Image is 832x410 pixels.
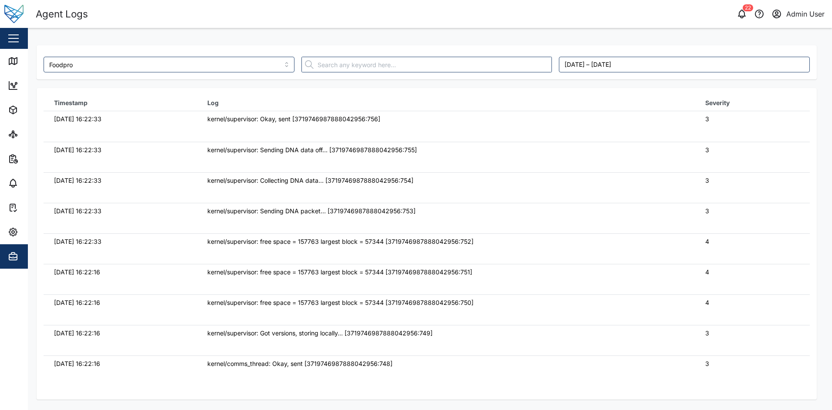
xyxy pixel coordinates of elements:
[207,206,684,216] div: kernel/supervisor: Sending DNA packet... [3719746987888042956:753]
[705,237,799,246] div: 4
[54,267,186,277] div: [DATE] 16:22:16
[197,95,695,111] th: Log
[23,252,48,261] div: Admin
[695,95,810,111] th: Severity
[54,176,186,185] div: [DATE] 16:22:33
[23,81,62,90] div: Dashboard
[23,130,44,139] div: Sites
[23,56,42,66] div: Map
[207,145,684,155] div: kernel/supervisor: Sending DNA data off... [3719746987888042956:755]
[743,4,753,11] div: 22
[705,298,799,307] div: 4
[207,298,684,307] div: kernel/supervisor: free space = 157763 largest block = 57344 [3719746987888042956:750]
[786,9,825,20] div: Admin User
[36,7,88,22] div: Agent Logs
[54,359,186,369] div: [DATE] 16:22:16
[705,114,799,124] div: 3
[207,176,684,185] div: kernel/supervisor: Collecting DNA data... [3719746987888042956:754]
[207,359,684,369] div: kernel/comms_thread: Okay, sent [3719746987888042956:748]
[705,145,799,155] div: 3
[705,328,799,338] div: 3
[771,8,825,20] button: Admin User
[54,298,186,307] div: [DATE] 16:22:16
[54,237,186,246] div: [DATE] 16:22:33
[207,114,684,124] div: kernel/supervisor: Okay, sent [3719746987888042956:756]
[54,145,186,155] div: [DATE] 16:22:33
[207,267,684,277] div: kernel/supervisor: free space = 157763 largest block = 57344 [3719746987888042956:751]
[705,176,799,185] div: 3
[54,206,186,216] div: [DATE] 16:22:33
[23,178,50,188] div: Alarms
[23,227,54,237] div: Settings
[207,328,684,338] div: kernel/supervisor: Got versions, storing locally... [3719746987888042956:749]
[54,328,186,338] div: [DATE] 16:22:16
[54,114,186,124] div: [DATE] 16:22:33
[207,237,684,246] div: kernel/supervisor: free space = 157763 largest block = 57344 [3719746987888042956:752]
[23,105,50,115] div: Assets
[4,4,24,24] img: Main Logo
[559,57,810,72] button: August 27, 2025 – September 3, 2025
[44,95,197,111] th: Timestamp
[23,154,52,164] div: Reports
[705,359,799,369] div: 3
[44,57,294,72] input: Choose an asset
[301,57,552,72] input: Search any keyword here...
[705,267,799,277] div: 4
[23,203,47,212] div: Tasks
[705,206,799,216] div: 3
